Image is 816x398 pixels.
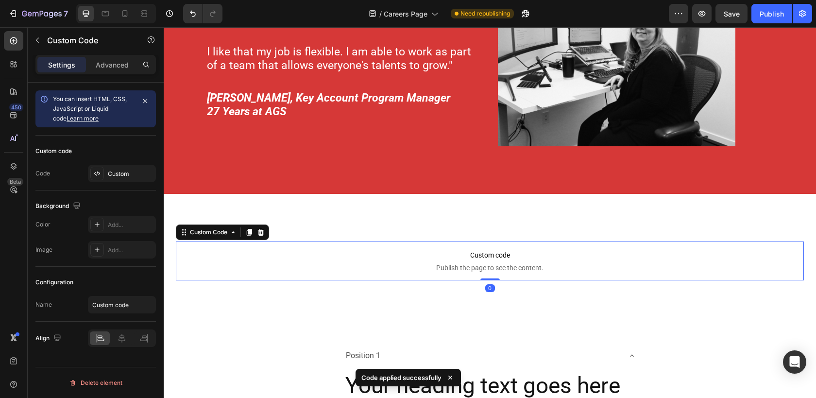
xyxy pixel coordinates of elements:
[183,4,222,23] div: Undo/Redo
[108,246,153,255] div: Add...
[181,320,218,337] div: Rich Text Editor. Editing area: main
[4,4,72,23] button: 7
[9,104,23,111] div: 450
[35,300,52,309] div: Name
[751,4,792,23] button: Publish
[182,322,217,336] p: Position 1
[47,35,130,46] p: Custom Code
[7,178,23,186] div: Beta
[715,4,748,23] button: Save
[460,9,510,18] span: Need republishing
[53,95,127,122] span: You can insert HTML, CSS, JavaScript or Liquid code
[12,236,640,245] span: Publish the page to see the content.
[783,350,806,374] div: Open Intercom Messenger
[182,344,471,373] p: Your heading text goes here
[108,170,153,178] div: Custom
[64,8,68,19] p: 7
[35,245,52,254] div: Image
[724,10,740,18] span: Save
[164,27,816,398] iframe: To enrich screen reader interactions, please activate Accessibility in Grammarly extension settings
[361,373,442,382] p: Code applied successfully
[384,9,427,19] span: Careers Page
[12,222,640,234] span: Custom code
[760,9,784,19] div: Publish
[35,169,50,178] div: Code
[35,332,63,345] div: Align
[181,343,472,374] h2: Rich Text Editor. Editing area: main
[35,220,51,229] div: Color
[67,115,99,122] a: Learn more
[379,9,382,19] span: /
[24,201,66,209] div: Custom Code
[35,147,72,156] div: Custom code
[69,377,122,389] div: Delete element
[96,60,129,70] p: Advanced
[322,257,331,265] div: 0
[108,221,153,229] div: Add...
[48,60,75,70] p: Settings
[35,278,73,287] div: Configuration
[35,200,83,213] div: Background
[35,375,156,391] button: Delete element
